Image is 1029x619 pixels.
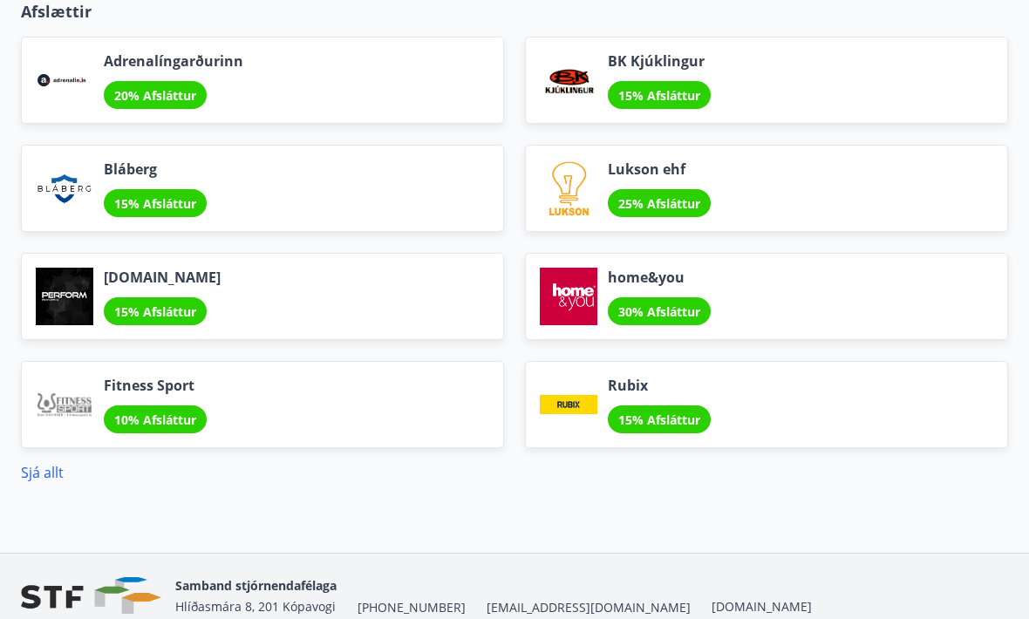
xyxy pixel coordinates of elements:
[175,577,337,594] span: Samband stjórnendafélaga
[618,195,700,212] span: 25% Afsláttur
[21,577,161,615] img: vjCaq2fThgY3EUYqSgpjEiBg6WP39ov69hlhuPVN.png
[712,598,812,615] a: [DOMAIN_NAME]
[104,51,243,71] span: Adrenalíngarðurinn
[21,463,64,482] a: Sjá allt
[608,268,711,287] span: home&you
[104,376,207,395] span: Fitness Sport
[618,87,700,104] span: 15% Afsláttur
[618,303,700,320] span: 30% Afsláttur
[175,598,336,615] span: Hlíðasmára 8, 201 Kópavogi
[358,599,466,616] span: [PHONE_NUMBER]
[104,160,207,179] span: Bláberg
[104,268,221,287] span: [DOMAIN_NAME]
[487,599,691,616] span: [EMAIL_ADDRESS][DOMAIN_NAME]
[114,195,196,212] span: 15% Afsláttur
[114,303,196,320] span: 15% Afsláttur
[608,376,711,395] span: Rubix
[114,87,196,104] span: 20% Afsláttur
[618,412,700,428] span: 15% Afsláttur
[608,160,711,179] span: Lukson ehf
[114,412,196,428] span: 10% Afsláttur
[608,51,711,71] span: BK Kjúklingur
